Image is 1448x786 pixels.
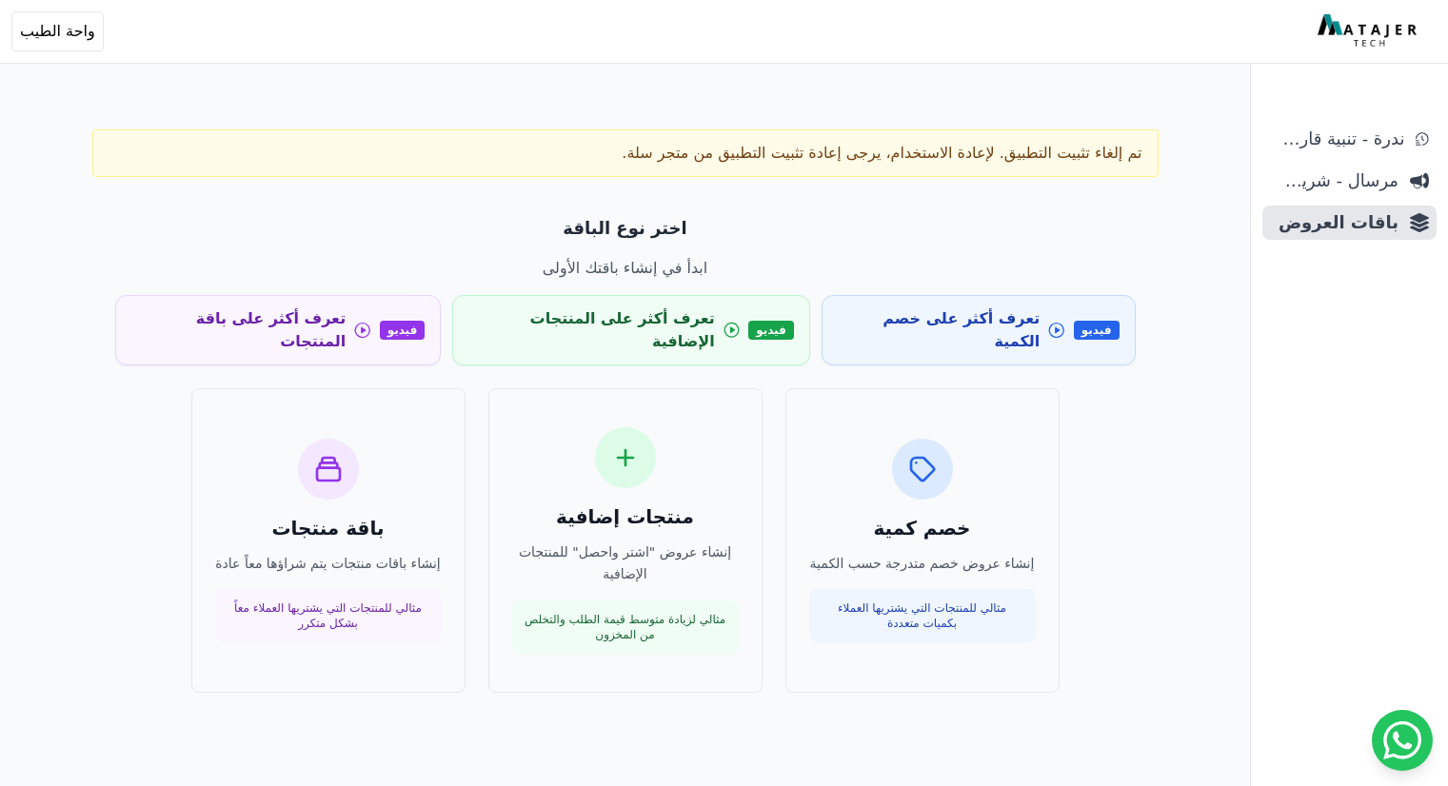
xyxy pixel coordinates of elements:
[809,553,1036,575] p: إنشاء عروض خصم متدرجة حسب الكمية
[809,515,1036,541] h3: خصم كمية
[1270,126,1404,152] span: ندرة - تنبية قارب علي النفاذ
[452,295,810,365] a: فيديو تعرف أكثر على المنتجات الإضافية
[1270,209,1398,236] span: باقات العروض
[1074,321,1120,340] span: فيديو
[1318,14,1421,49] img: MatajerTech Logo
[115,295,442,365] a: فيديو تعرف أكثر على باقة المنتجات
[115,257,1136,280] p: ابدأ في إنشاء باقتك الأولى
[20,20,95,43] span: واحة الطيب
[380,321,426,340] span: فيديو
[512,541,739,585] p: إنشاء عروض "اشتر واحصل" للمنتجات الإضافية
[11,11,104,51] button: واحة الطيب
[131,307,347,353] span: تعرف أكثر على باقة المنتجات
[215,515,442,541] h3: باقة منتجات
[822,295,1136,365] a: فيديو تعرف أكثر على خصم الكمية
[227,600,430,631] p: مثالي للمنتجات التي يشتريها العملاء معاً بشكل متكرر
[468,307,714,353] span: تعرف أكثر على المنتجات الإضافية
[512,503,739,530] h3: منتجات إضافية
[524,612,727,642] p: مثالي لزيادة متوسط قيمة الطلب والتخلص من المخزون
[215,553,442,575] p: إنشاء باقات منتجات يتم شراؤها معاً عادة
[92,129,1159,177] div: تم إلغاء تثبيت التطبيق. لإعادة الاستخدام، يرجى إعادة تثبيت التطبيق من متجر سلة.
[115,215,1136,242] p: اختر نوع الباقة
[748,321,794,340] span: فيديو
[821,600,1024,631] p: مثالي للمنتجات التي يشتريها العملاء بكميات متعددة
[1270,167,1398,194] span: مرسال - شريط دعاية
[838,307,1040,353] span: تعرف أكثر على خصم الكمية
